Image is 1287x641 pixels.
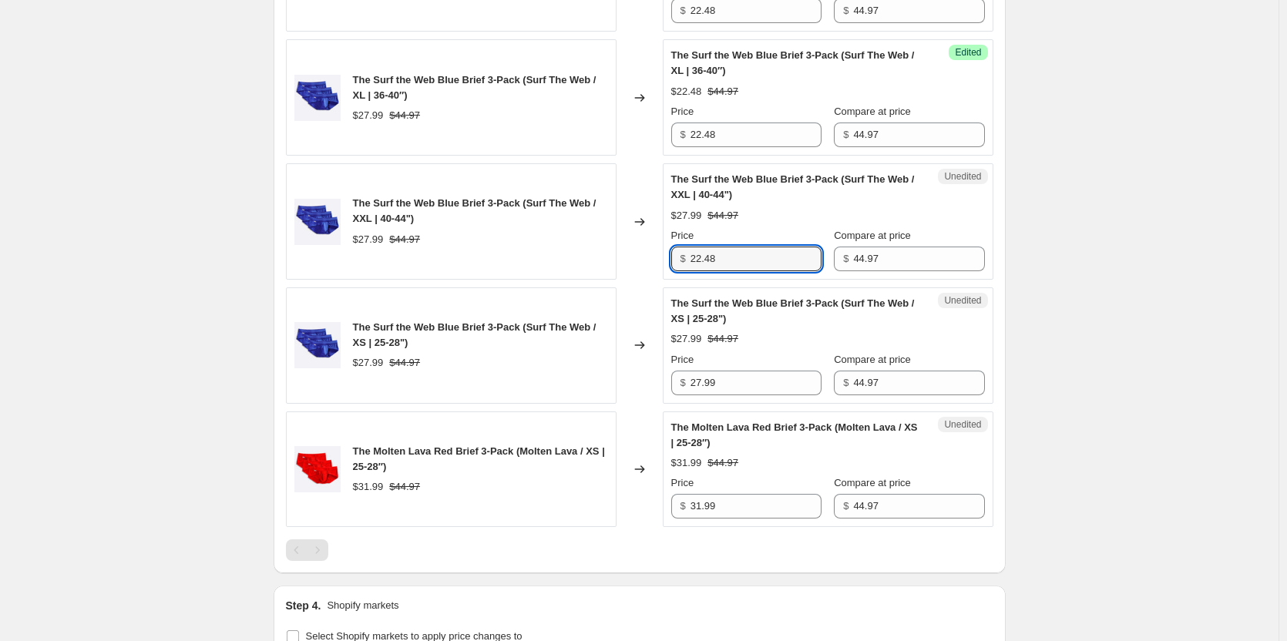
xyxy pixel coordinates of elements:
[671,297,915,324] span: The Surf the Web Blue Brief 3-Pack (Surf The Web / XS | 25-28")
[671,84,702,99] div: $22.48
[294,75,341,121] img: TheTBoBrief3Pack-Surftheweb_a60d7d61-f2f4-4dd8-aa07-7f254930f7bc_80x.jpg
[843,129,848,140] span: $
[955,46,981,59] span: Edited
[671,49,915,76] span: The Surf the Web Blue Brief 3-Pack (Surf The Web / XL | 36-40″)
[389,232,420,247] strike: $44.97
[353,232,384,247] div: $27.99
[671,421,918,448] span: The Molten Lava Red Brief 3-Pack (Molten Lava / XS | 25-28″)
[680,500,686,512] span: $
[680,5,686,16] span: $
[944,170,981,183] span: Unedited
[286,539,328,561] nav: Pagination
[353,74,596,101] span: The Surf the Web Blue Brief 3-Pack (Surf The Web / XL | 36-40″)
[944,294,981,307] span: Unedited
[294,199,341,245] img: TheTBoBrief3Pack-Surftheweb_a60d7d61-f2f4-4dd8-aa07-7f254930f7bc_80x.jpg
[843,500,848,512] span: $
[707,84,738,99] strike: $44.97
[353,355,384,371] div: $27.99
[353,479,384,495] div: $31.99
[707,455,738,471] strike: $44.97
[389,355,420,371] strike: $44.97
[843,377,848,388] span: $
[680,253,686,264] span: $
[294,446,341,492] img: TheTBoBrief3Pack-MoltenLava_52e015db-04bc-4aa5-a248-8c476da63cce_80x.jpg
[671,477,694,488] span: Price
[294,322,341,368] img: TheTBoBrief3Pack-Surftheweb_a60d7d61-f2f4-4dd8-aa07-7f254930f7bc_80x.jpg
[671,106,694,117] span: Price
[327,598,398,613] p: Shopify markets
[834,230,911,241] span: Compare at price
[671,331,702,347] div: $27.99
[680,129,686,140] span: $
[286,598,321,613] h2: Step 4.
[843,5,848,16] span: $
[353,108,384,123] div: $27.99
[680,377,686,388] span: $
[671,230,694,241] span: Price
[944,418,981,431] span: Unedited
[834,354,911,365] span: Compare at price
[353,321,596,348] span: The Surf the Web Blue Brief 3-Pack (Surf The Web / XS | 25-28")
[707,208,738,223] strike: $44.97
[671,173,915,200] span: The Surf the Web Blue Brief 3-Pack (Surf The Web / XXL | 40-44")
[834,477,911,488] span: Compare at price
[843,253,848,264] span: $
[671,455,702,471] div: $31.99
[671,354,694,365] span: Price
[353,197,596,224] span: The Surf the Web Blue Brief 3-Pack (Surf The Web / XXL | 40-44")
[707,331,738,347] strike: $44.97
[353,445,605,472] span: The Molten Lava Red Brief 3-Pack (Molten Lava / XS | 25-28″)
[389,108,420,123] strike: $44.97
[834,106,911,117] span: Compare at price
[389,479,420,495] strike: $44.97
[671,208,702,223] div: $27.99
